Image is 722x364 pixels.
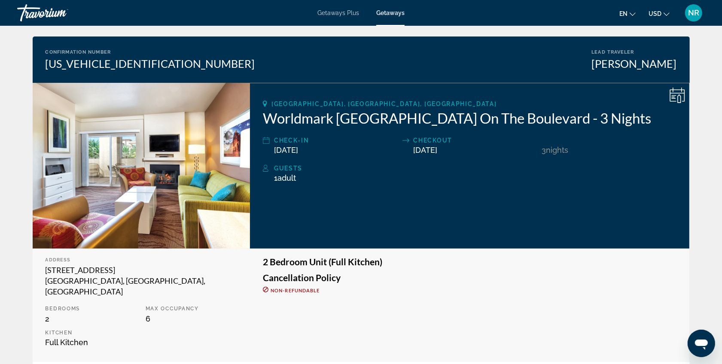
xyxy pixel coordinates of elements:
div: Check-In [274,135,398,146]
h3: Cancellation Policy [263,273,676,282]
button: User Menu [682,4,705,22]
div: Guests [274,163,676,173]
span: Nights [546,146,568,155]
span: 6 [146,314,150,323]
span: en [619,10,628,17]
button: Change language [619,7,636,20]
a: Getaways [376,9,405,16]
div: [US_VEHICLE_IDENTIFICATION_NUMBER] [46,57,255,70]
div: Checkout [414,135,537,146]
p: Bedrooms [46,306,137,312]
span: 3 [542,146,546,155]
span: [DATE] [414,146,438,155]
iframe: Button to launch messaging window [688,330,715,357]
span: USD [649,10,661,17]
div: Address [46,257,238,263]
span: NR [688,9,699,17]
h2: Worldmark [GEOGRAPHIC_DATA] On The Boulevard - 3 Nights [263,109,676,127]
span: [GEOGRAPHIC_DATA], [GEOGRAPHIC_DATA], [GEOGRAPHIC_DATA] [271,100,497,107]
h3: 2 Bedroom Unit (Full Kitchen) [263,257,676,267]
div: Confirmation Number [46,49,255,55]
button: Change currency [649,7,670,20]
div: [STREET_ADDRESS] [GEOGRAPHIC_DATA], [GEOGRAPHIC_DATA], [GEOGRAPHIC_DATA] [46,265,238,297]
span: 2 [46,314,50,323]
span: Non-refundable [271,288,320,293]
span: 1 [274,173,296,182]
span: [DATE] [274,146,298,155]
p: Kitchen [46,330,137,336]
a: Travorium [17,2,103,24]
span: Adult [277,173,296,182]
div: Lead Traveler [592,49,677,55]
a: Getaways Plus [317,9,359,16]
p: Max Occupancy [146,306,237,312]
div: [PERSON_NAME] [592,57,677,70]
span: Full Kitchen [46,338,88,347]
